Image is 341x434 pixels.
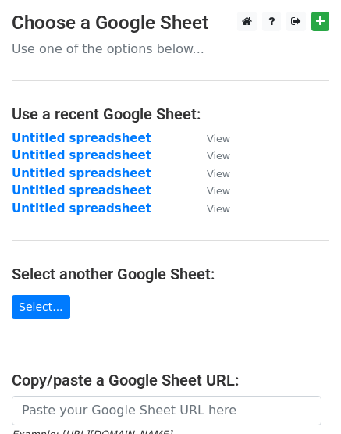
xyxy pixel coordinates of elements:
small: View [207,203,230,215]
a: View [191,148,230,162]
p: Use one of the options below... [12,41,329,57]
a: View [191,183,230,197]
h3: Choose a Google Sheet [12,12,329,34]
small: View [207,150,230,162]
a: Untitled spreadsheet [12,166,151,180]
a: Untitled spreadsheet [12,201,151,215]
a: View [191,131,230,145]
input: Paste your Google Sheet URL here [12,396,321,425]
iframe: Chat Widget [263,359,341,434]
a: Select... [12,295,70,319]
a: Untitled spreadsheet [12,183,151,197]
a: Untitled spreadsheet [12,148,151,162]
a: View [191,201,230,215]
h4: Select another Google Sheet: [12,265,329,283]
small: View [207,133,230,144]
small: View [207,168,230,180]
a: View [191,166,230,180]
small: View [207,185,230,197]
h4: Copy/paste a Google Sheet URL: [12,371,329,390]
h4: Use a recent Google Sheet: [12,105,329,123]
a: Untitled spreadsheet [12,131,151,145]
